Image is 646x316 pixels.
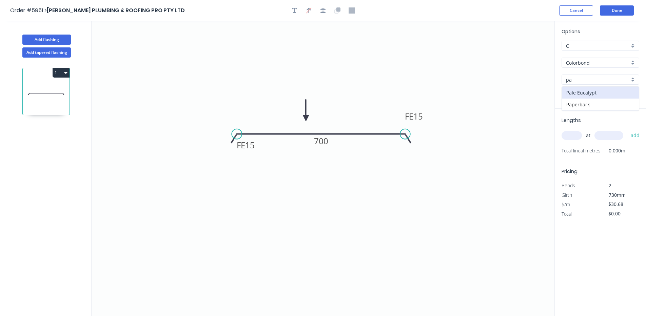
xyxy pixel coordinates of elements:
[92,21,554,316] svg: 0
[245,140,255,151] tspan: 15
[566,76,629,83] input: Colour
[562,211,572,217] span: Total
[609,182,611,189] span: 2
[566,42,629,49] input: Price level
[405,111,413,122] tspan: FE
[47,6,185,14] span: [PERSON_NAME] PLUMBING & ROOFING PRO PTY LTD
[562,117,581,124] span: Lengths
[562,201,570,208] span: $/m
[562,168,578,175] span: Pricing
[562,87,639,99] div: Pale Eucalypt
[600,5,634,16] button: Done
[22,47,71,58] button: Add tapered flashing
[566,59,629,66] input: Material
[562,99,639,110] div: Paperbark
[609,192,626,198] span: 730mm
[586,131,590,140] span: at
[562,182,575,189] span: Bends
[562,28,580,35] span: Options
[10,6,47,14] span: Order #5951 >
[314,135,328,147] tspan: 700
[413,111,423,122] tspan: 15
[559,5,593,16] button: Cancel
[562,146,601,155] span: Total lineal metres
[601,146,625,155] span: 0.000m
[562,192,572,198] span: Girth
[627,130,643,141] button: add
[53,68,70,78] button: 1
[237,140,245,151] tspan: FE
[22,35,71,45] button: Add flashing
